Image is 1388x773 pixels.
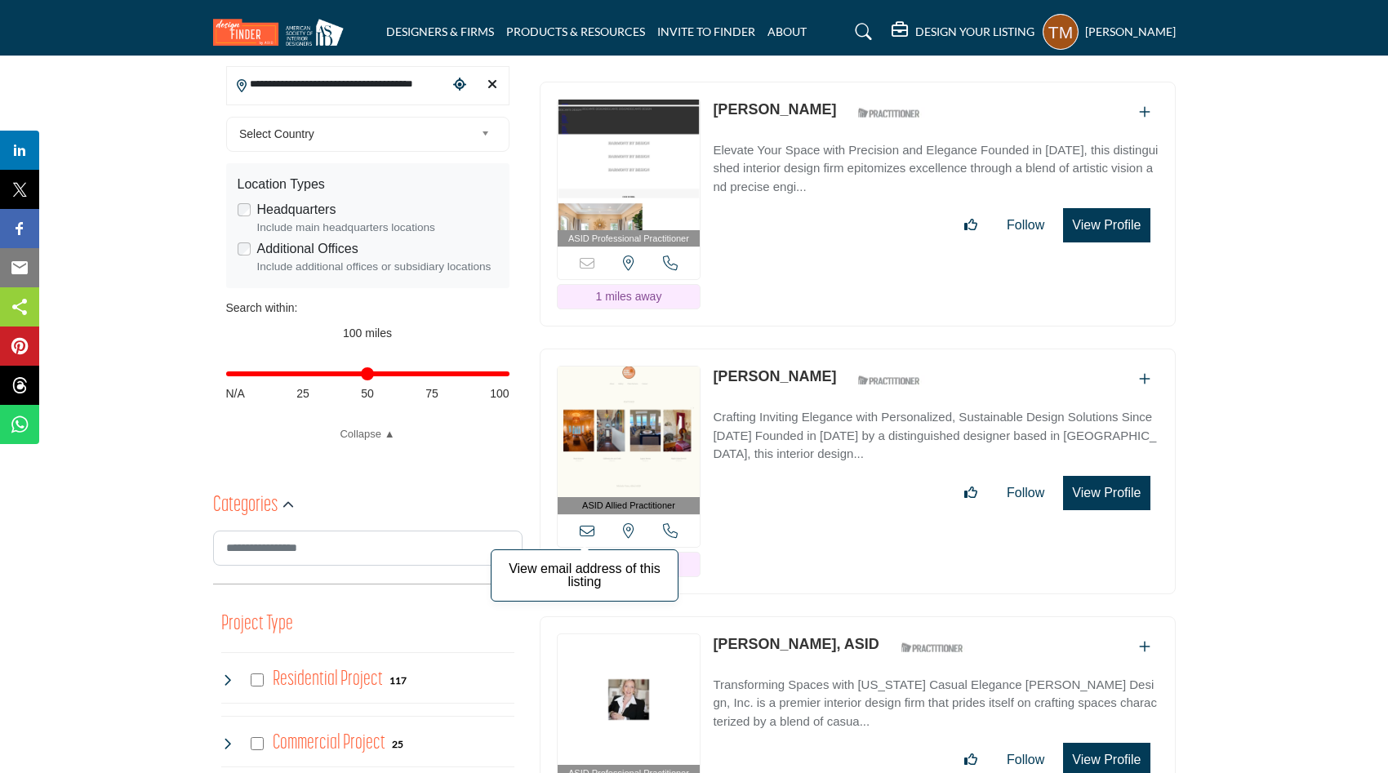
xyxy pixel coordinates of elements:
[954,477,988,509] button: Like listing
[213,491,278,521] h2: Categories
[1139,640,1150,654] a: Add To List
[839,19,883,45] a: Search
[238,175,498,194] div: Location Types
[226,385,245,402] span: N/A
[713,408,1158,464] p: Crafting Inviting Elegance with Personalized, Sustainable Design Solutions Since [DATE] Founded i...
[392,739,403,750] b: 25
[226,300,509,317] div: Search within:
[892,22,1034,42] div: DESIGN YOUR LISTING
[657,24,755,38] a: INVITE TO FINDER
[558,100,701,247] a: ASID Professional Practitioner
[915,24,1034,39] h5: DESIGN YOUR LISTING
[389,673,407,687] div: 117 Results For Residential Project
[713,141,1158,197] p: Elevate Your Space with Precision and Elegance Founded in [DATE], this distinguished interior des...
[1139,372,1150,386] a: Add To List
[480,68,505,103] div: Clear search location
[954,209,988,242] button: Like listing
[447,68,472,103] div: Choose your current location
[273,729,385,757] h4: Commercial Project: Involve the design, construction, or renovation of spaces used for business p...
[996,209,1055,242] button: Follow
[713,633,879,655] p: Susan Wesley, ASID
[296,385,309,402] span: 25
[582,499,675,513] span: ASID Allied Practitioner
[713,101,836,118] a: [PERSON_NAME]
[257,239,358,259] label: Additional Offices
[389,675,407,686] b: 117
[1063,208,1150,242] button: View Profile
[852,370,925,390] img: ASID Qualified Practitioners Badge Icon
[251,737,264,750] input: Select Commercial Project checkbox
[1085,24,1176,40] h5: [PERSON_NAME]
[895,638,968,658] img: ASID Qualified Practitioners Badge Icon
[713,99,836,121] p: Yuri Bast
[251,673,264,686] input: Select Residential Project checkbox
[226,426,509,442] a: Collapse ▲
[273,665,383,694] h4: Residential Project: Types of projects range from simple residential renovations to highly comple...
[558,100,701,230] img: Yuri Bast
[767,24,807,38] a: ABOUT
[852,103,925,123] img: ASID Qualified Practitioners Badge Icon
[996,477,1055,509] button: Follow
[713,666,1158,731] a: Transforming Spaces with [US_STATE] Casual Elegance [PERSON_NAME] Design, Inc. is a premier inter...
[392,736,403,751] div: 25 Results For Commercial Project
[425,385,438,402] span: 75
[506,24,645,38] a: PRODUCTS & RESOURCES
[558,634,701,765] img: Susan Wesley, ASID
[713,366,836,388] p: Michele Prata
[713,636,879,652] a: [PERSON_NAME], ASID
[227,69,447,100] input: Search Location
[257,200,336,220] label: Headquarters
[558,367,701,497] img: Michele Prata
[568,232,689,246] span: ASID Professional Practitioner
[713,398,1158,464] a: Crafting Inviting Elegance with Personalized, Sustainable Design Solutions Since [DATE] Founded i...
[257,220,498,236] div: Include main headquarters locations
[239,124,474,144] span: Select Country
[1063,476,1150,510] button: View Profile
[213,19,352,46] img: Site Logo
[361,385,374,402] span: 50
[213,531,523,566] input: Search Category
[221,609,293,640] button: Project Type
[1043,14,1079,50] button: Show hide supplier dropdown
[713,368,836,384] a: [PERSON_NAME]
[490,385,509,402] span: 100
[595,290,661,303] span: 1 miles away
[386,24,494,38] a: DESIGNERS & FIRMS
[558,367,701,514] a: ASID Allied Practitioner
[343,327,392,340] span: 100 miles
[713,676,1158,731] p: Transforming Spaces with [US_STATE] Casual Elegance [PERSON_NAME] Design, Inc. is a premier inter...
[257,259,498,275] div: Include additional offices or subsidiary locations
[713,131,1158,197] a: Elevate Your Space with Precision and Elegance Founded in [DATE], this distinguished interior des...
[500,562,670,589] p: View email address of this listing
[1139,105,1150,119] a: Add To List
